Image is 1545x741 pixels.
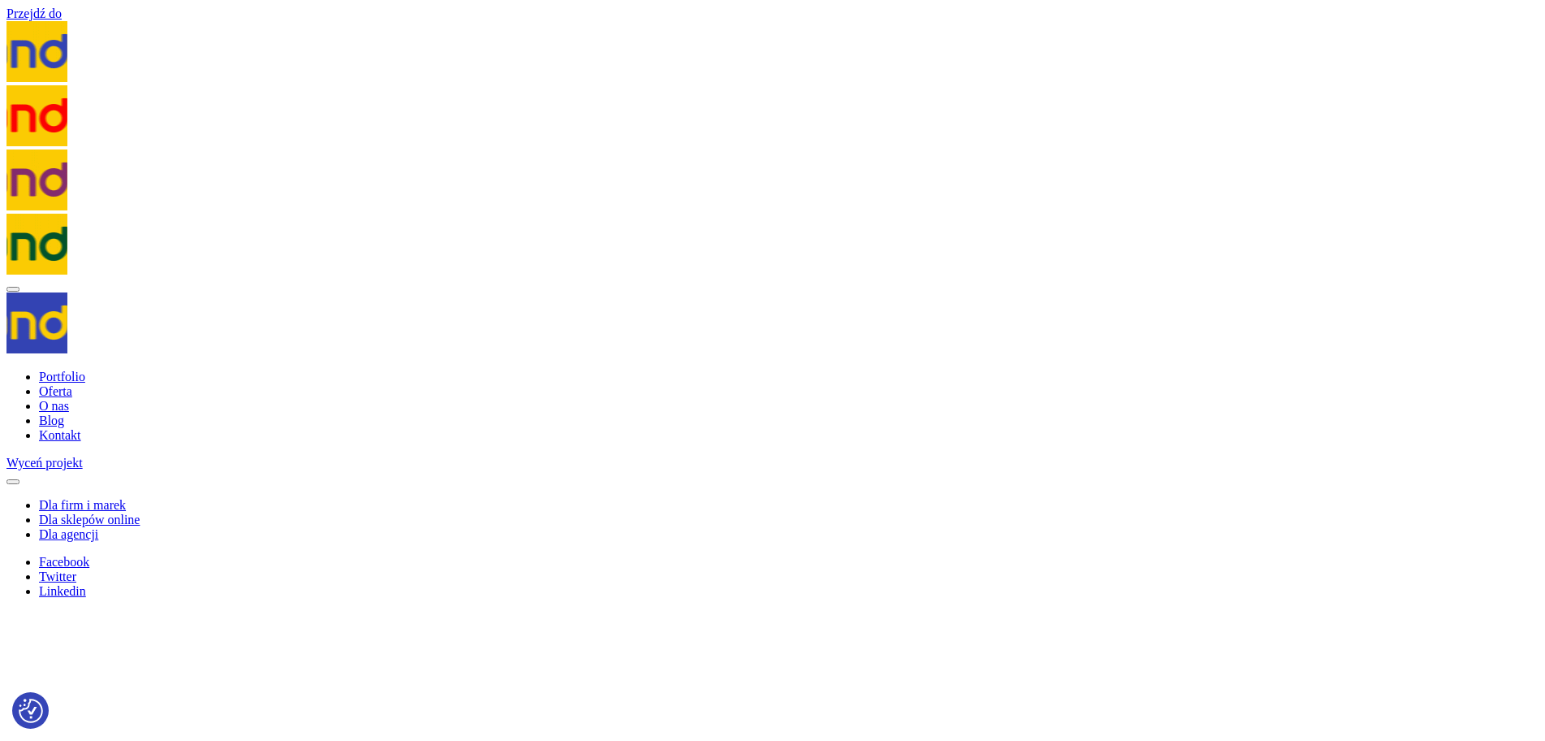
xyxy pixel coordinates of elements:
[39,527,98,541] a: Dla agencji
[6,6,62,20] a: Przejdź do
[6,85,67,146] img: Brandoo Group
[6,149,67,210] img: Brandoo Group
[39,498,126,512] a: Dla firm i marek
[39,570,76,583] a: Twitter
[6,21,1539,278] a: Brandoo Group Brandoo Group Brandoo Group Brandoo Group
[19,699,43,723] img: Revisit consent button
[6,21,67,82] img: Brandoo Group
[39,555,89,569] a: Facebook
[6,292,67,353] img: Brandoo Group
[39,513,140,526] a: Dla sklepów online
[39,428,81,442] a: Kontakt
[6,214,67,275] img: Brandoo Group
[39,399,69,413] a: O nas
[6,287,19,292] button: Navigation
[39,384,72,398] a: Oferta
[6,456,83,470] a: Wyceń projekt
[39,414,64,427] a: Blog
[19,699,43,723] button: Preferencje co do zgód
[39,370,85,383] a: Portfolio
[39,584,86,598] a: Linkedin
[6,479,19,484] button: Close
